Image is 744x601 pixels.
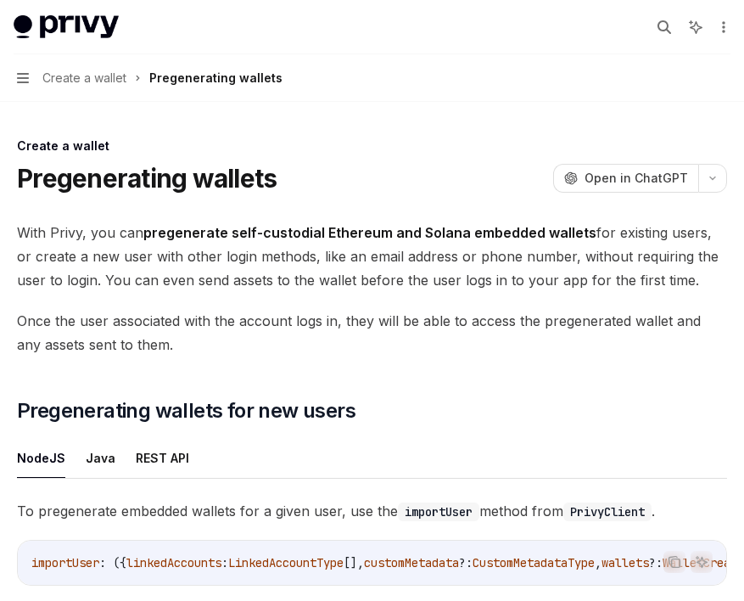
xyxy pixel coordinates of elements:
span: linkedAccounts [126,555,221,570]
span: ?: [649,555,663,570]
button: Java [86,438,115,478]
span: With Privy, you can for existing users, or create a new user with other login methods, like an em... [17,221,727,292]
img: light logo [14,15,119,39]
span: importUser [31,555,99,570]
h1: Pregenerating wallets [17,163,277,194]
span: Pregenerating wallets for new users [17,397,355,424]
button: Ask AI [691,551,713,573]
strong: pregenerate self-custodial Ethereum and Solana embedded wallets [143,224,596,241]
button: REST API [136,438,189,478]
code: PrivyClient [563,503,652,521]
div: Create a wallet [17,138,727,154]
span: , [595,555,601,570]
span: Once the user associated with the account logs in, they will be able to access the pregenerated w... [17,309,727,357]
span: wallets [601,555,649,570]
span: ?: [459,555,473,570]
span: Open in ChatGPT [585,170,688,187]
span: Create a wallet [42,68,126,88]
span: [], [344,555,364,570]
button: NodeJS [17,438,65,478]
button: Open in ChatGPT [553,164,698,193]
span: LinkedAccountType [228,555,344,570]
span: : ({ [99,555,126,570]
span: CustomMetadataType [473,555,595,570]
div: Pregenerating wallets [149,68,282,88]
span: : [221,555,228,570]
span: To pregenerate embedded wallets for a given user, use the method from . [17,499,727,523]
button: More actions [713,15,730,39]
button: Copy the contents from the code block [663,551,685,573]
span: customMetadata [364,555,459,570]
code: importUser [398,503,479,521]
